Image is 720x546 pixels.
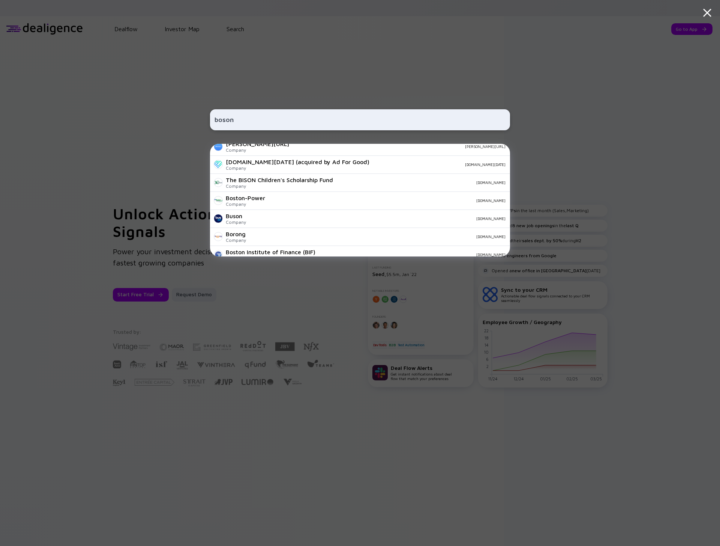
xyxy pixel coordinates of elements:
[214,113,505,127] input: Search Company or Investor...
[252,234,505,239] div: [DOMAIN_NAME]
[226,255,315,261] div: Company
[226,140,289,147] div: [PERSON_NAME][URL]
[226,219,246,225] div: Company
[226,147,289,153] div: Company
[226,249,315,255] div: Boston Institute of Finance (BIF)
[226,213,246,219] div: Buson
[339,180,505,185] div: [DOMAIN_NAME]
[271,198,505,203] div: [DOMAIN_NAME]
[226,165,369,171] div: Company
[375,162,505,167] div: [DOMAIN_NAME][DATE]
[252,216,505,221] div: [DOMAIN_NAME]
[226,237,246,243] div: Company
[226,231,246,237] div: Borong
[226,176,333,183] div: The BISON Children's Scholarship Fund
[226,183,333,189] div: Company
[295,144,505,149] div: [PERSON_NAME][URL]
[321,252,505,257] div: [DOMAIN_NAME]
[226,195,265,201] div: Boston-Power
[226,158,369,165] div: [DOMAIN_NAME][DATE] (acquired by Ad For Good)
[226,201,265,207] div: Company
